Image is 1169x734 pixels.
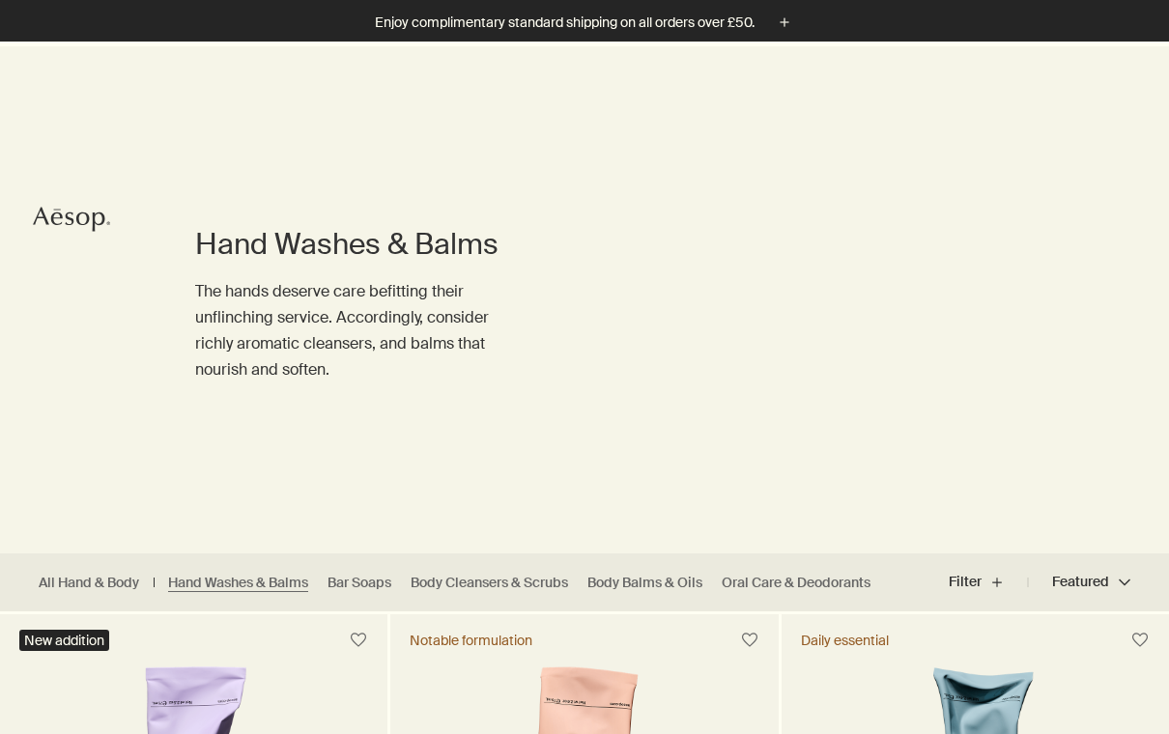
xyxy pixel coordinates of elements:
div: New addition [19,630,109,651]
a: Hand Washes & Balms [168,574,308,592]
a: Body Balms & Oils [587,574,702,592]
div: Notable formulation [410,632,532,649]
a: Bar Soaps [328,574,391,592]
button: Featured [1028,559,1130,606]
button: Save to cabinet [1123,623,1157,658]
svg: Aesop [33,205,110,234]
div: Daily essential [801,632,889,649]
p: Enjoy complimentary standard shipping on all orders over £50. [375,13,755,33]
p: The hands deserve care befitting their unflinching service. Accordingly, consider richly aromatic... [195,278,507,383]
h1: Hand Washes & Balms [195,225,507,264]
button: Save to cabinet [341,623,376,658]
button: Save to cabinet [732,623,767,658]
button: Filter [949,559,1028,606]
a: Body Cleansers & Scrubs [411,574,568,592]
a: Oral Care & Deodorants [722,574,870,592]
button: Enjoy complimentary standard shipping on all orders over £50. [375,12,795,34]
a: All Hand & Body [39,574,139,592]
a: Aesop [28,200,115,243]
